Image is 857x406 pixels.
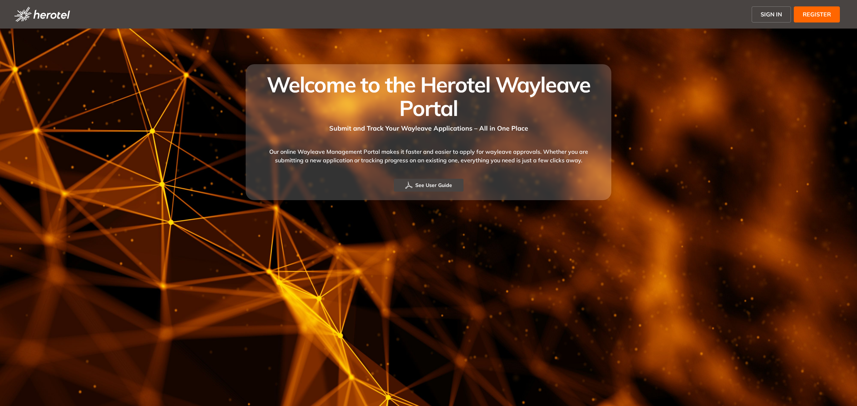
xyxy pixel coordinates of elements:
div: Our online Wayleave Management Portal makes it faster and easier to apply for wayleave approvals.... [254,133,603,179]
span: Welcome to the Herotel Wayleave Portal [267,71,590,121]
span: SIGN IN [761,10,782,19]
button: See User Guide [394,179,463,192]
img: logo [14,7,70,22]
span: See User Guide [415,181,452,189]
div: Submit and Track Your Wayleave Applications – All in One Place [254,120,603,133]
button: SIGN IN [752,6,791,22]
button: REGISTER [794,6,840,22]
span: REGISTER [803,10,831,19]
